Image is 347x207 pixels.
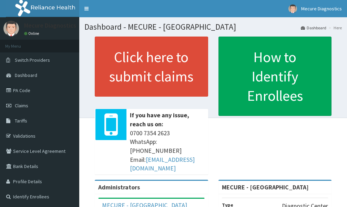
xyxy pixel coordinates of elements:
a: Dashboard [301,25,326,31]
a: [EMAIL_ADDRESS][DOMAIN_NAME] [130,156,195,172]
b: If you have any issue, reach us on: [130,111,189,128]
h1: Dashboard - MECURE - [GEOGRAPHIC_DATA] [84,22,342,31]
b: Administrators [98,183,140,191]
span: Tariffs [15,118,27,124]
a: How to Identify Enrollees [218,37,332,116]
img: User Image [288,4,297,13]
span: Mecure Diagnostics [301,6,342,12]
span: Claims [15,102,28,109]
span: 0700 7354 2623 WhatsApp: [PHONE_NUMBER] Email: [130,129,205,173]
a: Online [24,31,41,36]
p: Mecure Diagnostics [24,22,76,29]
strong: MECURE - [GEOGRAPHIC_DATA] [222,183,309,191]
a: Click here to submit claims [95,37,208,97]
li: Here [327,25,342,31]
img: User Image [3,21,19,36]
span: Switch Providers [15,57,50,63]
span: Dashboard [15,72,37,78]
